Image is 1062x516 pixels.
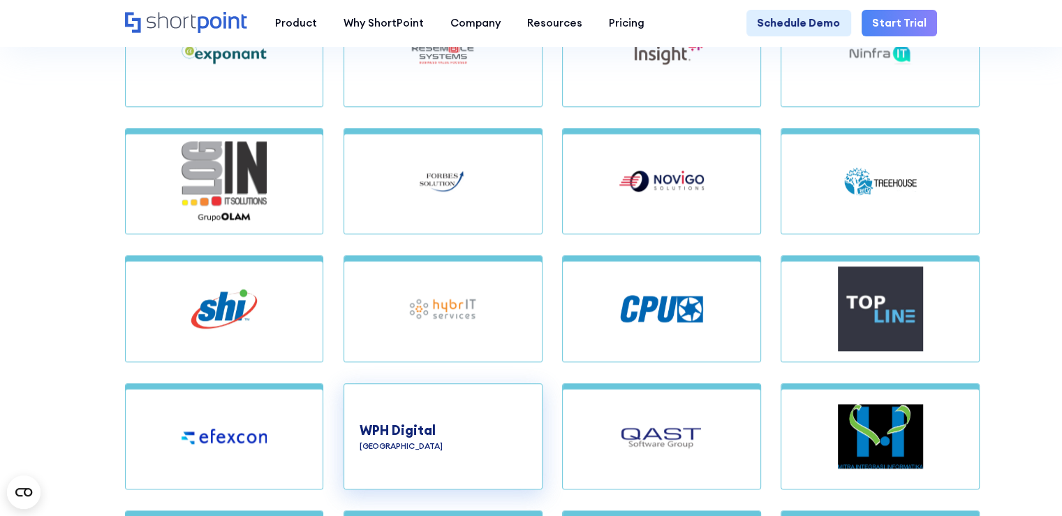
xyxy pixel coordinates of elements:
a: Pricing [596,10,658,36]
img: Qast Software Group [619,423,705,449]
div: Product [275,15,317,31]
img: CPU [619,295,705,322]
a: Start Trial [862,10,937,36]
img: Resemble Systems [400,23,485,83]
img: Mitra Integrasi Informatika [838,404,923,468]
a: Schedule Demo [746,10,850,36]
h4: WPH Digital [360,420,526,440]
a: Resources [514,10,596,36]
a: Product [262,10,330,36]
div: Resources [527,15,582,31]
img: hybrIT Services [400,289,485,328]
img: Ninfra IT Solutions [838,11,923,96]
a: Why ShortPoint [330,10,437,36]
img: TreeHouse Consultancy [838,167,923,195]
button: Open CMP widget [7,475,40,509]
iframe: Chat Widget [992,449,1062,516]
a: Company [437,10,514,36]
img: Login IT Solutions [182,141,267,221]
p: [GEOGRAPHIC_DATA] [360,440,526,452]
div: Pricing [609,15,644,31]
img: SHI [182,287,267,330]
a: Home [125,12,249,35]
img: Novigo Solutions [619,171,705,192]
img: Topline [838,266,923,352]
div: Company [450,15,501,31]
img: Efexcon [182,429,267,443]
img: Exponant [182,43,267,64]
img: Insight [619,28,705,78]
img: Forbes Solution [400,171,485,192]
div: Why ShortPoint [344,15,424,31]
